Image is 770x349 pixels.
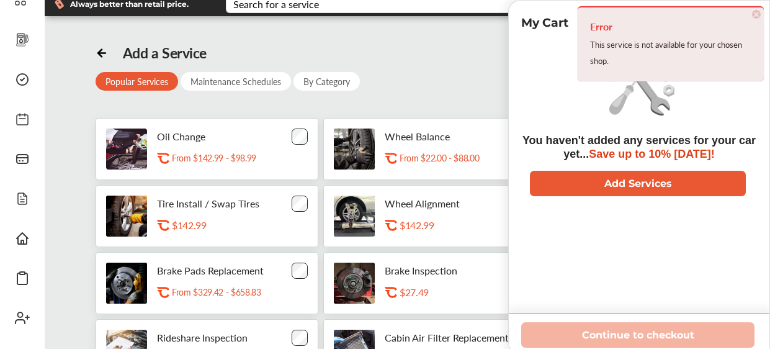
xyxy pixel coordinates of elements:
[70,1,189,8] span: Always better than retail price.
[106,263,147,304] img: brake-pads-replacement-thumb.jpg
[157,197,259,209] p: Tire Install / Swap Tires
[522,134,756,160] span: You haven't added any services for your car yet...
[172,219,296,231] div: $142.99
[334,196,375,237] img: wheel-alignment-thumb.jpg
[521,16,568,30] p: My Cart
[123,44,207,61] div: Add a Service
[752,10,761,19] span: ×
[385,265,457,276] p: Brake Inspection
[96,72,178,91] div: Popular Services
[157,332,248,343] p: Rideshare Inspection
[181,72,291,91] div: Maintenance Schedules
[157,265,264,276] p: Brake Pads Replacement
[385,197,460,209] p: Wheel Alignment
[106,129,147,170] img: oil-change-thumb.jpg
[172,152,256,164] p: From $142.99 - $98.99
[590,17,751,37] h4: Error
[385,130,450,142] p: Wheel Balance
[334,129,375,170] img: tire-wheel-balance-thumb.jpg
[385,332,509,343] p: Cabin Air Filter Replacement
[589,148,715,160] span: Save up to 10% [DATE]!
[530,171,746,196] button: Add Services
[157,130,205,142] p: Oil Change
[172,286,261,298] p: From $329.42 - $658.83
[400,286,524,298] div: $27.49
[334,263,375,304] img: brake-inspection-thumb.jpg
[400,152,480,164] p: From $22.00 - $88.00
[106,196,147,237] img: tire-install-swap-tires-thumb.jpg
[590,37,751,69] div: This service is not available for your chosen shop.
[400,219,524,231] div: $142.99
[293,72,360,91] div: By Category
